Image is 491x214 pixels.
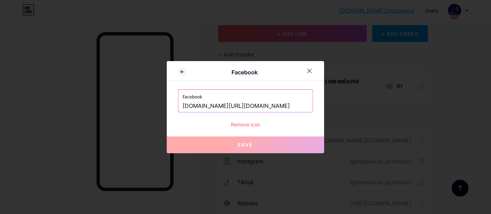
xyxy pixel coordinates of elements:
div: Facebook [186,68,303,76]
button: Save [167,136,324,153]
input: https://facebook.com/pageurl [183,100,308,112]
label: Facebook [183,90,308,100]
span: Save [238,142,254,148]
div: Remove icon [178,121,313,128]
